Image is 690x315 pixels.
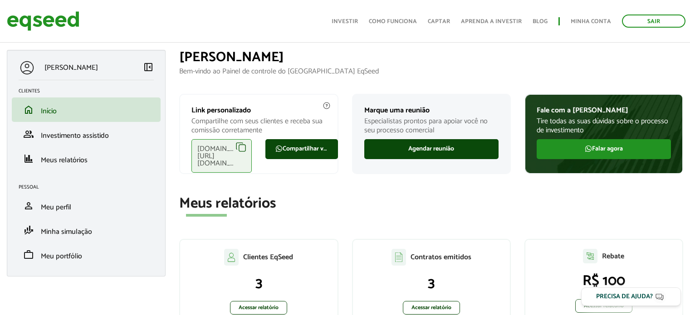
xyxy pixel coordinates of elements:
p: [PERSON_NAME] [44,63,98,72]
li: Meus relatórios [12,146,161,171]
p: Marque uma reunião [364,106,499,115]
span: person [23,200,34,211]
a: Sair [622,15,685,28]
span: Início [41,105,57,117]
p: Fale com a [PERSON_NAME] [537,106,671,115]
p: Compartilhe com seus clientes e receba sua comissão corretamente [191,117,326,134]
span: Investimento assistido [41,130,109,142]
a: personMeu perfil [19,200,154,211]
p: Rebate [602,252,624,261]
h2: Clientes [19,88,161,94]
span: group [23,129,34,140]
span: home [23,104,34,115]
a: homeInício [19,104,154,115]
img: FaWhatsapp.svg [585,145,592,152]
a: Colapsar menu [143,62,154,74]
a: groupInvestimento assistido [19,129,154,140]
img: EqSeed [7,9,79,33]
p: Tire todas as suas dúvidas sobre o processo de investimento [537,117,671,134]
span: Meu perfil [41,201,71,213]
p: Contratos emitidos [411,253,471,262]
span: Meus relatórios [41,154,88,166]
a: Captar [428,19,450,24]
li: Meu portfólio [12,242,161,267]
span: finance [23,153,34,164]
h2: Meus relatórios [179,196,683,212]
li: Início [12,97,161,122]
a: Blog [533,19,548,24]
img: agent-meulink-info2.svg [323,102,331,110]
span: Meu portfólio [41,250,82,262]
h2: Pessoal [19,184,161,190]
p: Especialistas prontos para apoiar você no seu processo comercial [364,117,499,134]
span: Minha simulação [41,226,92,238]
p: 3 [362,275,501,292]
p: 3 [189,275,328,292]
a: Como funciona [369,19,417,24]
li: Meu perfil [12,194,161,218]
li: Minha simulação [12,218,161,242]
a: workMeu portfólio [19,249,154,260]
img: agent-relatorio.svg [583,249,597,263]
img: agent-contratos.svg [391,249,406,266]
a: Acessar relatório [230,301,287,315]
div: [DOMAIN_NAME][URL][DOMAIN_NAME] [191,139,252,173]
li: Investimento assistido [12,122,161,146]
span: left_panel_close [143,62,154,73]
p: Link personalizado [191,106,326,115]
span: finance_mode [23,225,34,236]
h1: [PERSON_NAME] [179,50,683,65]
a: Agendar reunião [364,139,499,159]
a: Investir [332,19,358,24]
p: R$ 100 [534,272,673,290]
a: financeMeus relatórios [19,153,154,164]
a: finance_modeMinha simulação [19,225,154,236]
p: Bem-vindo ao Painel de controle do [GEOGRAPHIC_DATA] EqSeed [179,67,683,76]
img: agent-clientes.svg [224,249,239,265]
a: Acessar relatório [403,301,460,315]
p: Clientes EqSeed [243,253,293,262]
a: Compartilhar via WhatsApp [265,139,338,159]
a: Acessar relatório [575,299,632,313]
a: Falar agora [537,139,671,159]
a: Minha conta [571,19,611,24]
span: work [23,249,34,260]
a: Aprenda a investir [461,19,522,24]
img: FaWhatsapp.svg [275,145,283,152]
